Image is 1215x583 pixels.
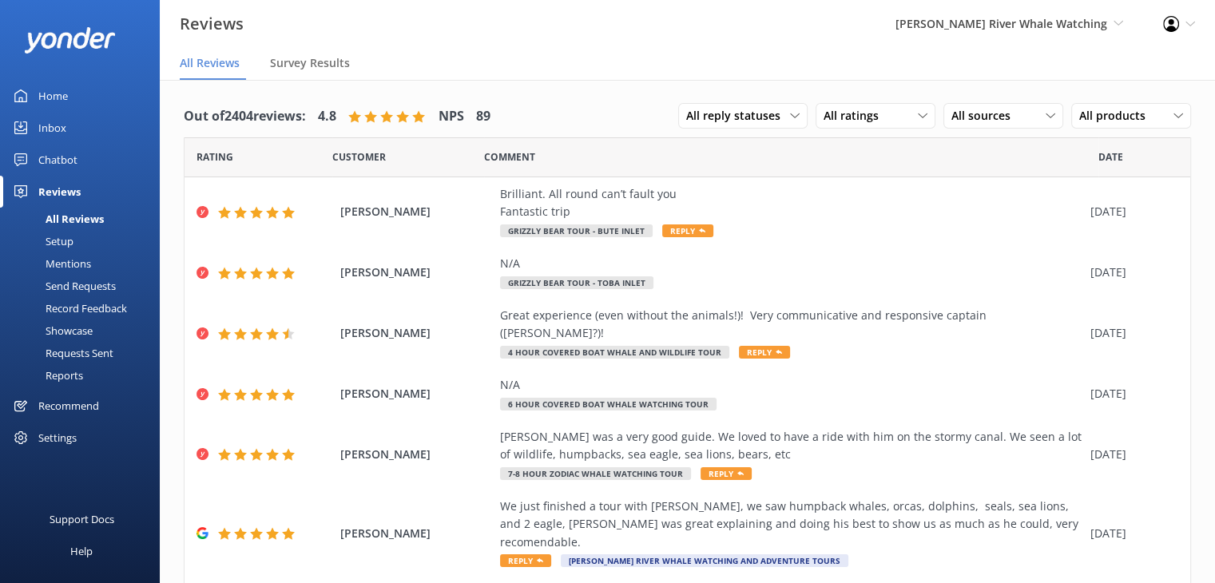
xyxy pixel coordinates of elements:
[332,149,386,165] span: Date
[476,106,490,127] h4: 89
[439,106,464,127] h4: NPS
[10,230,73,252] div: Setup
[10,297,160,319] a: Record Feedback
[10,208,104,230] div: All Reviews
[662,224,713,237] span: Reply
[340,446,492,463] span: [PERSON_NAME]
[38,144,77,176] div: Chatbot
[318,106,336,127] h4: 4.8
[1090,385,1170,403] div: [DATE]
[500,398,717,410] span: 6 Hour Covered Boat Whale Watching Tour
[10,252,91,275] div: Mentions
[500,185,1082,221] div: Brilliant. All round can’t fault you Fantastic trip
[340,203,492,220] span: [PERSON_NAME]
[10,252,160,275] a: Mentions
[500,498,1082,551] div: We just finished a tour with [PERSON_NAME], we saw humpback whales, orcas, dolphins, seals, sea l...
[10,342,113,364] div: Requests Sent
[500,376,1082,394] div: N/A
[10,275,160,297] a: Send Requests
[10,230,160,252] a: Setup
[1090,525,1170,542] div: [DATE]
[739,346,790,359] span: Reply
[340,324,492,342] span: [PERSON_NAME]
[951,107,1020,125] span: All sources
[561,554,848,567] span: [PERSON_NAME] River Whale Watching and Adventure Tours
[500,307,1082,343] div: Great experience (even without the animals!)! Very communicative and responsive captain ([PERSON_...
[340,264,492,281] span: [PERSON_NAME]
[10,275,116,297] div: Send Requests
[1098,149,1123,165] span: Date
[484,149,535,165] span: Question
[10,364,160,387] a: Reports
[10,319,93,342] div: Showcase
[270,55,350,71] span: Survey Results
[197,149,233,165] span: Date
[340,385,492,403] span: [PERSON_NAME]
[184,106,306,127] h4: Out of 2404 reviews:
[38,390,99,422] div: Recommend
[686,107,790,125] span: All reply statuses
[500,255,1082,272] div: N/A
[10,297,127,319] div: Record Feedback
[24,27,116,54] img: yonder-white-logo.png
[180,11,244,37] h3: Reviews
[500,554,551,567] span: Reply
[1090,446,1170,463] div: [DATE]
[10,208,160,230] a: All Reviews
[340,525,492,542] span: [PERSON_NAME]
[38,80,68,112] div: Home
[500,276,653,289] span: Grizzly Bear Tour - Toba Inlet
[10,319,160,342] a: Showcase
[500,224,653,237] span: Grizzly Bear Tour - Bute Inlet
[500,467,691,480] span: 7-8 Hour Zodiac Whale Watching Tour
[10,364,83,387] div: Reports
[1090,324,1170,342] div: [DATE]
[1079,107,1155,125] span: All products
[701,467,752,480] span: Reply
[1090,264,1170,281] div: [DATE]
[10,342,160,364] a: Requests Sent
[38,422,77,454] div: Settings
[38,112,66,144] div: Inbox
[70,535,93,567] div: Help
[895,16,1107,31] span: [PERSON_NAME] River Whale Watching
[500,346,729,359] span: 4 Hour Covered Boat Whale and Wildlife Tour
[824,107,888,125] span: All ratings
[38,176,81,208] div: Reviews
[1090,203,1170,220] div: [DATE]
[50,503,114,535] div: Support Docs
[500,428,1082,464] div: [PERSON_NAME] was a very good guide. We loved to have a ride with him on the stormy canal. We see...
[180,55,240,71] span: All Reviews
